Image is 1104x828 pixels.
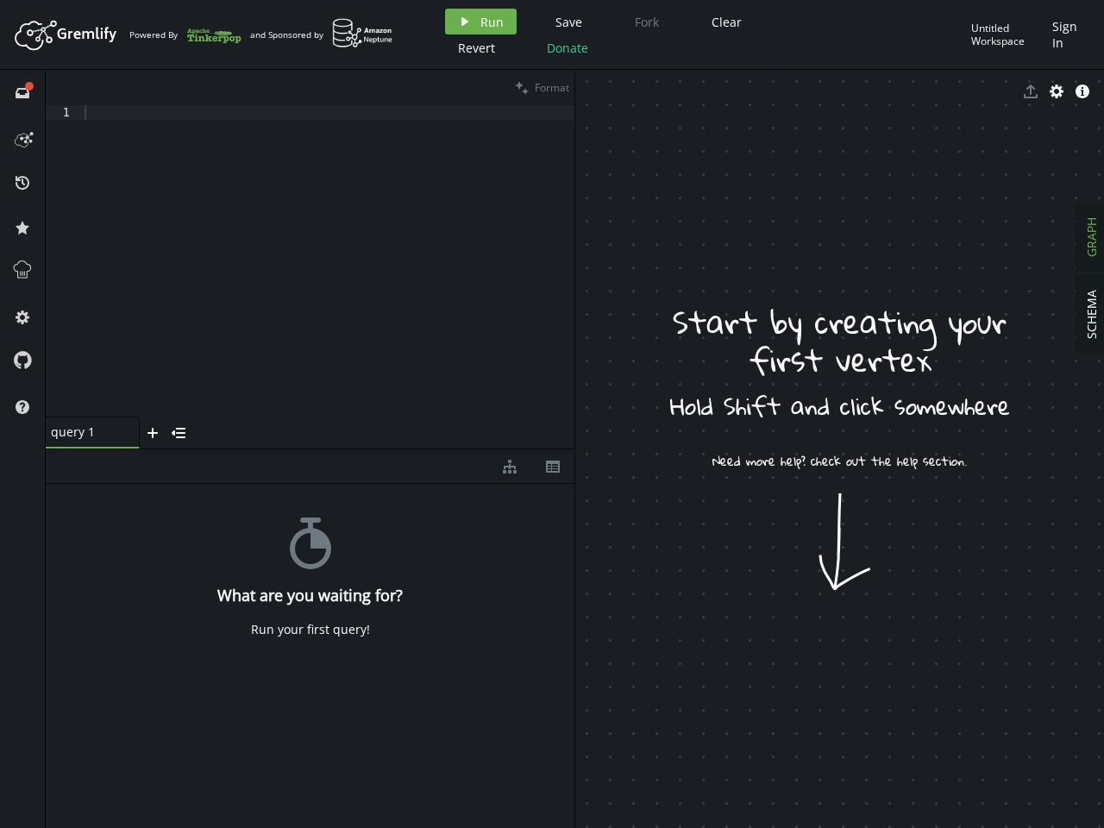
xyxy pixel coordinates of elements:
[51,424,120,440] span: query 1
[555,14,582,30] span: Save
[1052,18,1082,51] span: Sign In
[480,14,504,30] span: Run
[621,9,673,34] button: Fork
[510,70,574,105] button: Format
[217,586,403,605] h4: What are you waiting for?
[1083,290,1100,339] span: SCHEMA
[534,34,601,60] button: Donate
[535,80,569,95] span: Format
[1044,9,1091,60] button: Sign In
[332,18,393,48] img: AWS Neptune
[1083,217,1100,257] span: GRAPH
[635,14,659,30] span: Fork
[445,9,517,34] button: Run
[712,14,742,30] span: Clear
[699,9,755,34] button: Clear
[543,9,595,34] button: Save
[547,40,588,56] span: Donate
[971,22,1044,48] div: Untitled Workspace
[445,34,508,60] button: Revert
[251,622,370,637] div: Run your first query!
[46,105,81,120] div: 1
[250,18,393,51] div: and Sponsored by
[458,40,495,56] span: Revert
[129,20,241,50] div: Powered By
